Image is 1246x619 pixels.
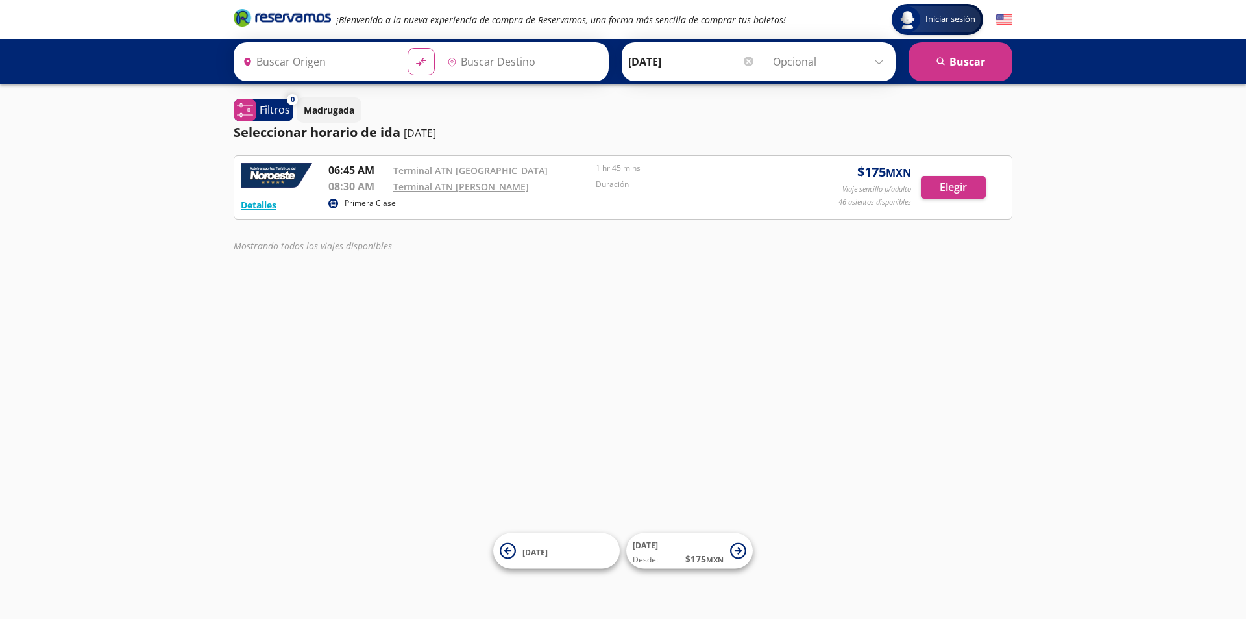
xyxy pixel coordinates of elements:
button: 0Filtros [234,99,293,121]
p: Filtros [260,102,290,118]
a: Terminal ATN [GEOGRAPHIC_DATA] [393,164,548,177]
a: Terminal ATN [PERSON_NAME] [393,181,529,193]
p: Seleccionar horario de ida [234,123,400,142]
span: [DATE] [522,546,548,557]
span: Iniciar sesión [920,13,981,26]
span: Desde: [633,554,658,566]
p: Duración [596,179,792,190]
p: Madrugada [304,103,354,117]
p: 1 hr 45 mins [596,162,792,174]
button: Madrugada [297,97,361,123]
span: $ 175 [857,162,911,182]
small: MXN [706,555,724,564]
p: 06:45 AM [328,162,387,178]
p: 08:30 AM [328,179,387,194]
i: Brand Logo [234,8,331,27]
input: Opcional [773,45,889,78]
em: Mostrando todos los viajes disponibles [234,240,392,252]
p: Viaje sencillo p/adulto [842,184,911,195]
button: English [996,12,1012,28]
input: Buscar Destino [442,45,602,78]
p: Primera Clase [345,197,396,209]
button: [DATE]Desde:$175MXN [626,533,753,569]
em: ¡Bienvenido a la nueva experiencia de compra de Reservamos, una forma más sencilla de comprar tus... [336,14,786,26]
button: Elegir [921,176,986,199]
button: [DATE] [493,533,620,569]
span: $ 175 [685,552,724,566]
span: [DATE] [633,540,658,551]
small: MXN [886,166,911,180]
span: 0 [291,94,295,105]
img: RESERVAMOS [241,162,312,188]
input: Elegir Fecha [628,45,755,78]
p: 46 asientos disponibles [838,197,911,208]
p: [DATE] [404,125,436,141]
button: Detalles [241,198,276,212]
button: Buscar [909,42,1012,81]
input: Buscar Origen [238,45,397,78]
a: Brand Logo [234,8,331,31]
